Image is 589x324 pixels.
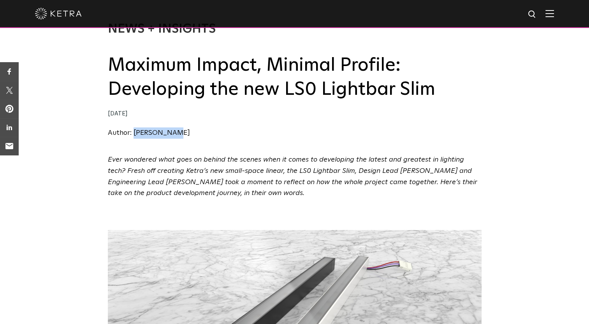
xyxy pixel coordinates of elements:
img: ketra-logo-2019-white [35,8,82,19]
a: Author: [PERSON_NAME] [108,129,190,136]
span: Ever wondered what goes on behind the scenes when it comes to developing the latest and greatest ... [108,156,477,197]
h2: Maximum Impact, Minimal Profile: Developing the new LS0 Lightbar Slim [108,53,482,102]
div: [DATE] [108,108,482,120]
a: News + Insights [108,23,216,35]
img: Hamburger%20Nav.svg [545,10,554,17]
img: search icon [527,10,537,19]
